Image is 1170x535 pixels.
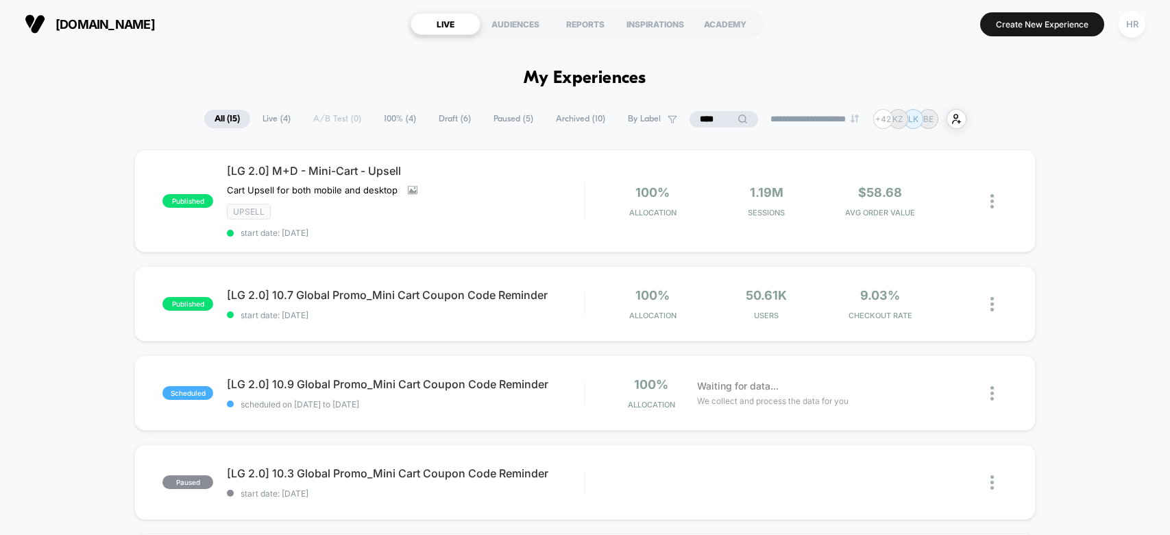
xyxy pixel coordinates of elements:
span: 100% [635,288,670,302]
div: AUDIENCES [480,13,550,35]
div: ACADEMY [690,13,760,35]
span: 1.19M [750,185,783,200]
button: [DOMAIN_NAME] [21,13,159,35]
span: Archived ( 10 ) [546,110,616,128]
span: Allocation [629,208,677,217]
span: All ( 15 ) [204,110,250,128]
span: Upsell [227,204,271,219]
img: close [990,475,994,490]
span: Cart Upsell for both mobile and desktop [227,185,398,195]
span: Draft ( 6 ) [428,110,481,128]
span: paused [162,475,213,489]
span: Allocation [629,311,677,320]
p: LK [908,114,918,124]
span: [LG 2.0] 10.9 Global Promo_Mini Cart Coupon Code Reminder [227,377,584,391]
button: Create New Experience [980,12,1104,36]
img: Visually logo [25,14,45,34]
div: REPORTS [550,13,620,35]
span: start date: [DATE] [227,310,584,320]
div: HR [1119,11,1145,38]
div: LIVE [411,13,480,35]
span: 100% [635,185,670,200]
p: KZ [892,114,903,124]
span: start date: [DATE] [227,488,584,499]
span: AVG ORDER VALUE [827,208,934,217]
span: published [162,194,213,208]
span: Users [713,311,820,320]
span: start date: [DATE] [227,228,584,238]
span: scheduled on [DATE] to [DATE] [227,399,584,409]
img: close [990,297,994,311]
img: close [990,194,994,209]
span: 100% [634,377,668,392]
span: $58.68 [858,185,902,200]
span: Live ( 4 ) [252,110,301,128]
p: BE [923,114,934,124]
div: + 42 [873,109,893,129]
span: [LG 2.0] M+D - Mini-Cart - Upsell [227,164,584,178]
span: CHECKOUT RATE [827,311,934,320]
span: [DOMAIN_NAME] [56,17,155,32]
div: INSPIRATIONS [620,13,690,35]
span: We collect and process the data for you [697,394,849,407]
span: 9.03% [860,288,900,302]
span: scheduled [162,386,213,400]
span: published [162,297,213,311]
span: Paused ( 5 ) [483,110,544,128]
h1: My Experiences [524,69,646,88]
span: [LG 2.0] 10.7 Global Promo_Mini Cart Coupon Code Reminder [227,288,584,302]
span: Sessions [713,208,820,217]
img: close [990,386,994,401]
img: end [851,115,859,123]
span: By Label [628,114,661,124]
span: 100% ( 4 ) [374,110,426,128]
button: HR [1114,10,1149,38]
span: [LG 2.0] 10.3 Global Promo_Mini Cart Coupon Code Reminder [227,466,584,480]
span: 50.61k [746,288,787,302]
span: Allocation [628,400,675,409]
span: Waiting for data... [697,379,779,394]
